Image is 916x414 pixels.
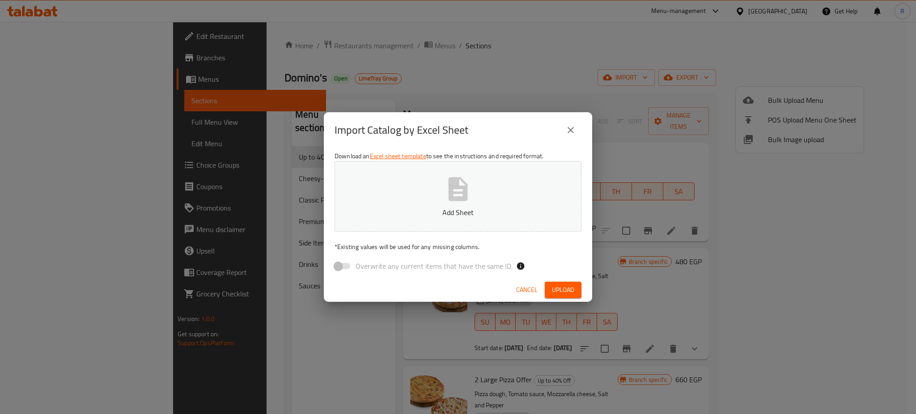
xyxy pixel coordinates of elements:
button: Cancel [513,282,541,298]
span: Overwrite any current items that have the same ID. [356,261,513,271]
h2: Import Catalog by Excel Sheet [335,123,468,137]
button: close [560,119,581,141]
span: Cancel [516,284,538,296]
div: Download an to see the instructions and required format. [324,148,592,278]
p: Existing values will be used for any missing columns. [335,242,581,251]
a: Excel sheet template [370,150,426,162]
span: Upload [552,284,574,296]
svg: If the overwrite option isn't selected, then the items that match an existing ID will be ignored ... [516,262,525,270]
p: Add Sheet [348,207,568,218]
button: Add Sheet [335,161,581,232]
button: Upload [545,282,581,298]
